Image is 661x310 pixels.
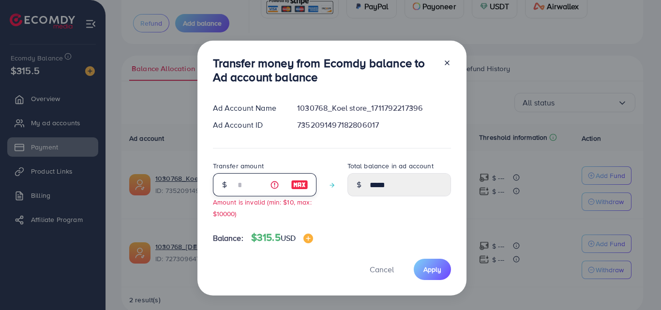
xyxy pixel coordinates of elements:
[289,119,458,131] div: 7352091497182806017
[251,232,313,244] h4: $315.5
[213,56,436,84] h3: Transfer money from Ecomdy balance to Ad account balance
[213,161,264,171] label: Transfer amount
[303,234,313,243] img: image
[358,259,406,280] button: Cancel
[370,264,394,275] span: Cancel
[620,266,654,303] iframe: Chat
[205,103,290,114] div: Ad Account Name
[213,197,312,218] small: Amount is invalid (min: $10, max: $10000)
[347,161,434,171] label: Total balance in ad account
[291,179,308,191] img: image
[423,265,441,274] span: Apply
[213,233,243,244] span: Balance:
[205,119,290,131] div: Ad Account ID
[281,233,296,243] span: USD
[414,259,451,280] button: Apply
[289,103,458,114] div: 1030768_Koel store_1711792217396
